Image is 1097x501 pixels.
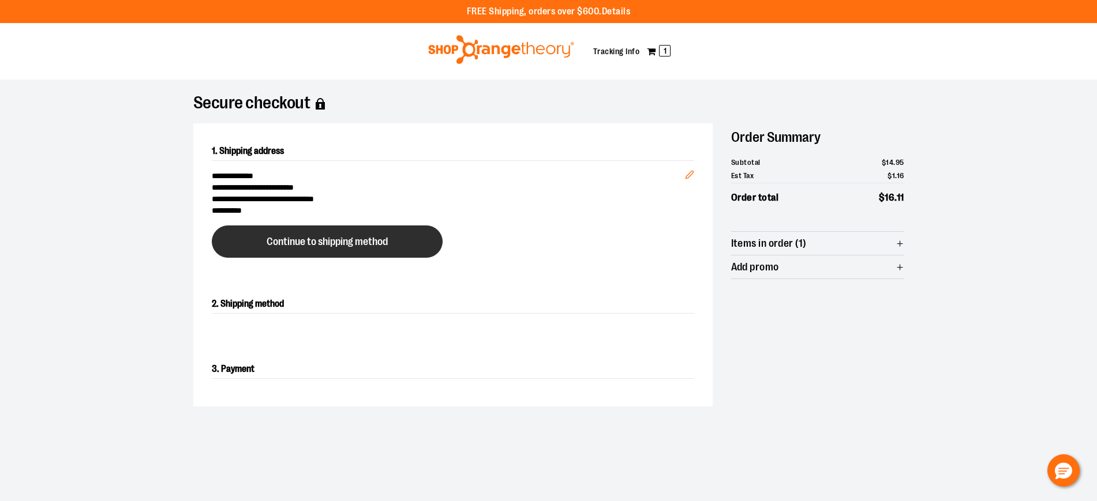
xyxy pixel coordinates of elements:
[731,190,779,205] span: Order total
[659,45,671,56] span: 1
[731,262,779,273] span: Add promo
[212,142,694,161] h2: 1. Shipping address
[879,192,885,203] span: $
[886,158,893,167] span: 14
[731,232,904,255] button: Items in order (1)
[1047,454,1080,487] button: Hello, have a question? Let’s chat.
[894,192,897,203] span: .
[267,236,388,247] span: Continue to shipping method
[896,158,904,167] span: 95
[212,360,694,379] h2: 3. Payment
[593,47,640,56] a: Tracking Info
[731,238,807,249] span: Items in order (1)
[731,170,754,182] span: Est Tax
[676,152,703,192] button: Edit
[731,157,761,168] span: Subtotal
[426,35,576,64] img: Shop Orangetheory
[882,158,886,167] span: $
[895,171,897,180] span: .
[893,158,896,167] span: .
[731,255,904,278] button: Add promo
[212,225,443,258] button: Continue to shipping method
[897,171,904,180] span: 16
[467,5,631,18] p: FREE Shipping, orders over $600.
[888,171,892,180] span: $
[885,192,894,203] span: 16
[731,123,904,151] h2: Order Summary
[897,192,904,203] span: 11
[892,171,896,180] span: 1
[193,98,904,110] h1: Secure checkout
[212,295,694,314] h2: 2. Shipping method
[602,6,631,17] a: Details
